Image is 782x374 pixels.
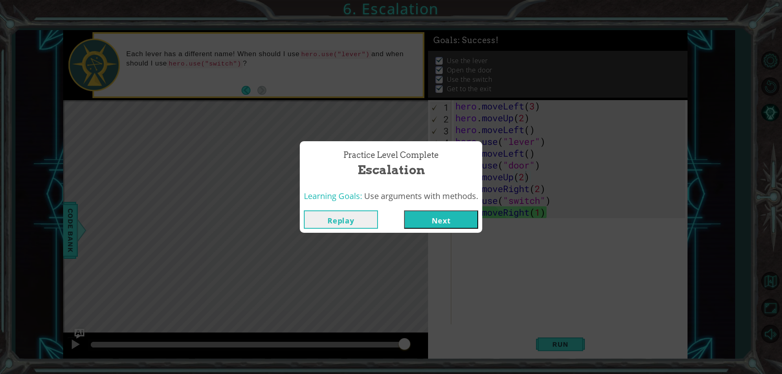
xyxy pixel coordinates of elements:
[304,190,362,201] span: Learning Goals:
[404,210,478,229] button: Next
[304,210,378,229] button: Replay
[358,161,425,179] span: Escalation
[364,190,478,201] span: Use arguments with methods.
[343,149,439,161] span: Practice Level Complete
